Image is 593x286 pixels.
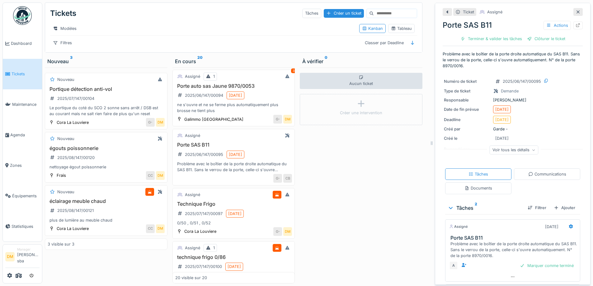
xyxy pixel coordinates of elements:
[48,145,165,151] h3: égouts poissonnerie
[3,150,42,181] a: Zones
[448,204,523,212] div: Tâches
[444,117,491,123] div: Deadline
[12,223,40,229] span: Statistiques
[12,101,40,107] span: Maintenance
[325,58,327,65] sup: 0
[5,252,15,261] li: DM
[185,192,200,198] div: Assigné
[444,135,491,141] div: Créé le
[362,26,383,31] div: Kanban
[175,58,293,65] div: En cours
[57,96,94,101] div: 2025/07/147/00104
[444,78,491,84] div: Numéro de ticket
[503,78,541,84] div: 2025/06/147/00095
[3,28,42,59] a: Dashboard
[156,118,165,127] div: DM
[444,126,491,132] div: Créé par
[50,5,76,21] div: Tickets
[463,9,474,15] div: Ticket
[10,132,40,138] span: Agenda
[48,86,165,92] h3: Portique détection anti-vol
[468,171,488,177] div: Tâches
[291,68,296,73] div: 3
[156,224,165,233] div: DM
[185,73,200,79] div: Assigné
[10,162,40,168] span: Zones
[185,264,222,270] div: 2025/07/147/00100
[283,227,292,236] div: DM
[57,208,94,213] div: 2025/08/147/00121
[340,110,382,116] div: Créer une intervention
[175,201,292,207] h3: Technique Frigo
[57,77,74,82] div: Nouveau
[17,247,40,252] div: Manager
[17,247,40,266] li: [PERSON_NAME] sba
[545,224,558,230] div: [DATE]
[185,152,223,157] div: 2025/06/147/00095
[391,26,412,31] div: Tableau
[490,145,539,154] div: Voir tous les détails
[48,198,165,204] h3: éclairage meuble chaud
[57,172,66,178] div: Frais
[525,35,568,43] div: Clôturer le ticket
[487,9,502,15] div: Assigné
[324,9,364,17] div: Créer un ticket
[273,174,282,183] div: G-
[213,245,215,251] div: 1
[444,88,491,94] div: Type de ticket
[48,217,165,223] div: plus de lumière au meuble chaud
[302,9,321,18] div: Tâches
[48,241,74,247] div: 3 visible sur 3
[464,185,492,191] div: Documents
[228,211,242,217] div: [DATE]
[273,227,282,236] div: G-
[175,254,292,260] h3: technique frigo 0/86
[175,83,292,89] h3: Porte auto sas Jaune 9870/0053
[146,118,155,127] div: G-
[13,6,32,25] img: Badge_color-CXgf-gQk.svg
[57,189,74,195] div: Nouveau
[283,115,292,124] div: DM
[517,261,576,270] div: Marquer comme terminé
[185,211,223,217] div: 2025/07/147/00097
[48,164,165,170] div: nettoyage égout poissonnerie
[449,224,468,229] div: Assigné
[300,73,422,89] div: Aucun ticket
[3,211,42,241] a: Statistiques
[3,181,42,211] a: Équipements
[11,40,40,46] span: Dashboard
[475,204,477,212] sup: 2
[48,105,165,117] div: Le portique du coté du SCO 2 sonne sans arrêt / DSB est au courant mais ne sait rien faire de plu...
[47,58,165,65] div: Nouveau
[443,20,583,31] div: Porte SAS B11
[156,171,165,180] div: DM
[501,88,519,94] div: Demande
[495,135,509,141] div: [DATE]
[57,120,89,125] div: Cora La Louviere
[5,247,40,268] a: DM Manager[PERSON_NAME] sba
[283,174,292,183] div: CB
[450,241,577,259] div: Problème avec le boîtier de la porte droite automatique du SAS B11. Sans le verrou de la porte, c...
[302,58,420,65] div: À vérifier
[50,38,75,47] div: Filtres
[273,115,282,124] div: G-
[362,38,407,47] div: Classer par Deadline
[185,92,223,98] div: 2025/06/147/00094
[449,261,458,270] div: A
[12,71,40,77] span: Tickets
[184,228,216,234] div: Cora La Louviere
[12,193,40,199] span: Équipements
[229,152,242,157] div: [DATE]
[3,59,42,89] a: Tickets
[551,204,578,212] div: Ajouter
[175,275,207,281] div: 20 visible sur 20
[213,73,215,79] div: 1
[444,126,581,132] div: Garde -
[57,136,74,142] div: Nouveau
[229,92,242,98] div: [DATE]
[146,171,155,180] div: CC
[50,24,79,33] div: Modèles
[185,245,200,251] div: Assigné
[450,235,577,241] h3: Porte SAS B11
[525,204,549,212] div: Filtrer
